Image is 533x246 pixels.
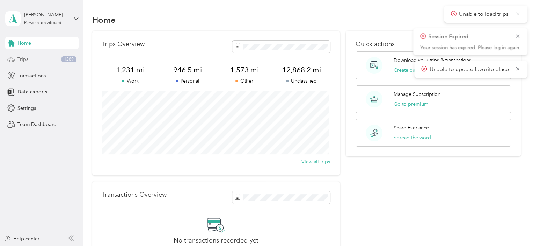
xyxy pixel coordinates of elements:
h1: Home [92,16,116,23]
p: Unclassified [273,77,330,85]
span: Data exports [17,88,47,96]
span: 946.5 mi [159,65,216,75]
p: Other [216,77,273,85]
iframe: Everlance-gr Chat Button Frame [494,207,533,246]
span: Settings [17,105,36,112]
span: Trips [17,56,28,63]
button: Go to premium [394,100,428,108]
span: 1289 [61,56,76,63]
h2: No transactions recorded yet [174,237,258,244]
p: Download your trips & transactions [394,57,471,64]
p: Manage Subscription [394,91,440,98]
p: Trips Overview [102,41,145,48]
span: Home [17,40,31,47]
p: Share Everlance [394,124,429,132]
span: 1,231 mi [102,65,159,75]
span: 12,868.2 mi [273,65,330,75]
p: Your session has expired. Please log in again. [420,45,520,51]
span: Team Dashboard [17,121,57,128]
p: Transactions Overview [102,191,167,198]
div: [PERSON_NAME] [24,11,68,19]
p: Session Expired [428,33,510,41]
button: Help center [4,235,39,243]
p: Unable to load trips [459,10,510,19]
button: View all trips [301,158,330,166]
span: Transactions [17,72,46,79]
button: Create data export [394,66,435,74]
p: Unable to update favorite place [429,65,510,74]
p: Personal [159,77,216,85]
span: 1,573 mi [216,65,273,75]
p: Quick actions [356,41,511,48]
p: Work [102,77,159,85]
button: Spread the word [394,134,431,141]
div: Personal dashboard [24,21,61,25]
